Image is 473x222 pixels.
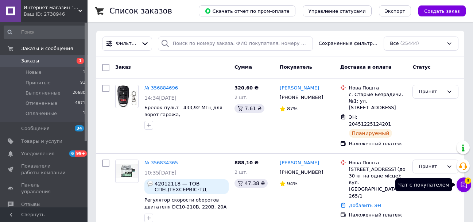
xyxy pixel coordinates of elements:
[234,85,259,91] span: 320,60 ₴
[234,104,264,113] div: 7.61 ₴
[234,169,248,175] span: 2 шт.
[411,8,466,14] a: Создать заказ
[4,26,86,39] input: Поиск
[349,141,407,147] div: Наложенный платеж
[24,4,78,11] span: Интернет магазин "E-To4Ka"
[349,160,407,166] div: Нова Пошта
[77,58,84,64] span: 1
[115,85,139,108] a: Фото товару
[21,138,62,145] span: Товары и услуги
[385,8,405,14] span: Экспорт
[280,85,319,92] a: [PERSON_NAME]
[349,212,407,218] div: Наложенный платеж
[26,69,42,76] span: Новые
[144,105,222,131] a: Брелок-пульт - 433,92 МГц для ворот гаража, радиоуправляемых уличных ворот, шлагбаумов и т.д.
[144,160,178,165] a: № 356834365
[349,129,392,138] div: Планируемый
[21,125,50,132] span: Сообщения
[155,181,226,192] span: 42012118 — ТОВ СПЕЦТЕХСЕРВІС-ТД [PERSON_NAME]: [PHONE_NUMBER] м.Бровари, відділення Нової Пошти №...
[278,93,325,102] div: [PHONE_NUMBER]
[24,11,88,18] div: Ваш ID: 2738946
[21,58,39,64] span: Заказы
[75,125,84,131] span: 34
[80,80,85,86] span: 91
[115,160,139,183] a: Фото товару
[418,5,466,16] button: Создать заказ
[199,5,295,16] button: Скачать отчет по пром-оплате
[116,40,138,47] span: Фильтры
[349,114,391,127] span: ЭН: 20451225124201
[287,106,298,111] span: 87%
[419,88,443,96] div: Принят
[21,150,54,157] span: Уведомления
[26,80,51,86] span: Принятые
[287,181,298,186] span: 94%
[21,45,73,52] span: Заказы и сообщения
[75,100,85,107] span: 4671
[319,40,378,47] span: Сохраненные фильтры:
[395,178,452,191] div: Чат с покупателем
[379,5,411,16] button: Экспорт
[419,163,443,171] div: Принят
[457,177,471,192] button: Чат с покупателем3
[83,110,85,117] span: 1
[117,85,137,108] img: Фото товару
[26,90,61,96] span: Выполненные
[234,179,268,188] div: 47.38 ₴
[21,182,67,195] span: Панель управления
[234,64,252,70] span: Сумма
[424,8,460,14] span: Создать заказ
[21,163,67,176] span: Показатели работы компании
[21,201,40,208] span: Отзывы
[147,181,153,187] img: :speech_balloon:
[349,203,381,208] a: Добавить ЭН
[158,37,313,51] input: Поиск по номеру заказа, ФИО покупателя, номеру телефона, Email, номеру накладной
[26,100,57,107] span: Отмененные
[234,160,259,165] span: 888,10 ₴
[144,170,177,176] span: 10:35[DATE]
[116,164,138,178] img: Фото товару
[144,197,226,210] a: Регулятор скорости оборотов двигателя DC10-210В, 220В, 20A
[349,166,407,199] div: [STREET_ADDRESS] (до 30 кг на одне місце): вул. [GEOGRAPHIC_DATA], 265/1
[309,8,366,14] span: Управление статусами
[109,7,172,15] h1: Список заказов
[144,95,177,101] span: 14:34[DATE]
[412,64,431,70] span: Статус
[73,90,85,96] span: 20680
[205,8,290,14] span: Скачать отчет по пром-оплате
[115,64,131,70] span: Заказ
[75,150,87,157] span: 99+
[303,5,372,16] button: Управление статусами
[390,40,399,47] span: Все
[234,95,248,100] span: 2 шт.
[400,41,419,46] span: (25444)
[278,168,325,177] div: [PHONE_NUMBER]
[144,85,178,91] a: № 356884696
[280,64,312,70] span: Покупатель
[340,64,392,70] span: Доставка и оплата
[465,176,471,182] span: 3
[349,85,407,91] div: Нова Пошта
[349,91,407,111] div: с. Старые Безрадичи, №1: ул. [STREET_ADDRESS]
[26,110,57,117] span: Оплаченные
[280,160,319,166] a: [PERSON_NAME]
[69,150,75,157] span: 6
[83,69,85,76] span: 1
